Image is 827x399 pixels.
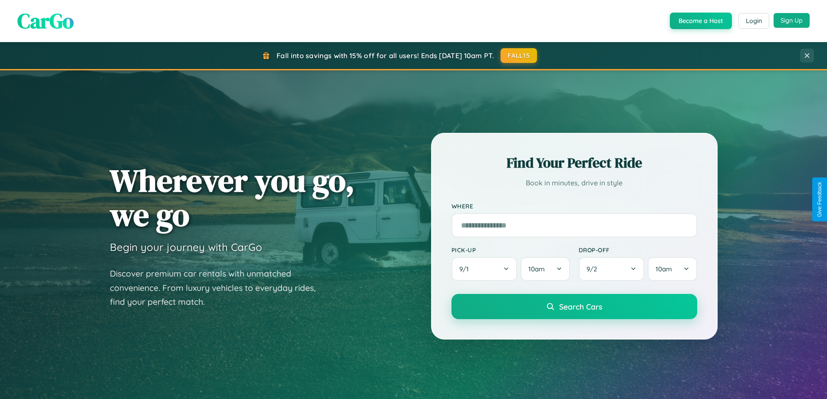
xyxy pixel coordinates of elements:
h2: Find Your Perfect Ride [451,153,697,172]
button: 10am [648,257,697,281]
span: 10am [656,265,672,273]
button: 10am [521,257,570,281]
p: Discover premium car rentals with unmatched convenience. From luxury vehicles to everyday rides, ... [110,267,327,309]
button: Become a Host [670,13,732,29]
button: 9/2 [579,257,645,281]
button: 9/1 [451,257,517,281]
div: Give Feedback [817,182,823,217]
h3: Begin your journey with CarGo [110,241,262,254]
button: Login [738,13,769,29]
button: Sign Up [774,13,810,28]
span: 9 / 2 [586,265,601,273]
span: CarGo [17,7,74,35]
h1: Wherever you go, we go [110,163,355,232]
label: Where [451,202,697,210]
p: Book in minutes, drive in style [451,177,697,189]
span: Fall into savings with 15% off for all users! Ends [DATE] 10am PT. [277,51,494,60]
span: 10am [528,265,545,273]
span: 9 / 1 [459,265,473,273]
label: Pick-up [451,246,570,254]
button: Search Cars [451,294,697,319]
label: Drop-off [579,246,697,254]
button: FALL15 [501,48,537,63]
span: Search Cars [559,302,602,311]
